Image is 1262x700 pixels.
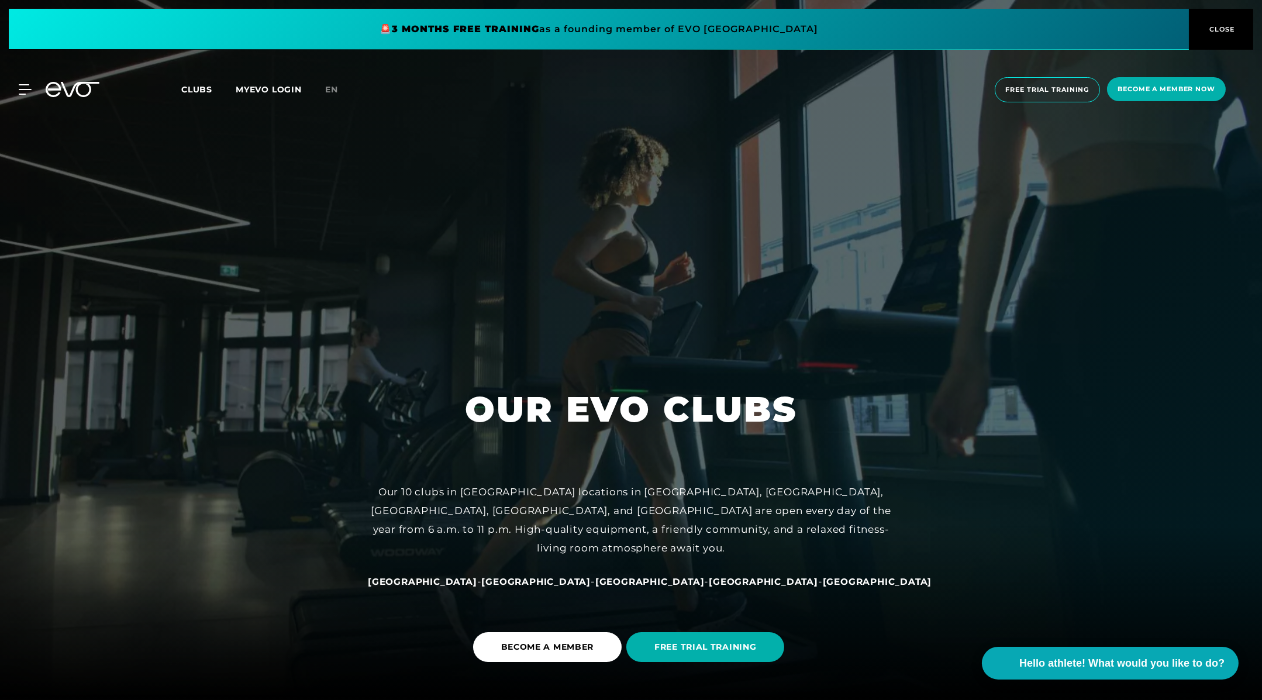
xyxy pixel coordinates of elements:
[236,84,302,95] a: MYEVO LOGIN
[181,84,212,95] font: Clubs
[823,575,932,587] a: [GEOGRAPHIC_DATA]
[481,576,591,587] font: [GEOGRAPHIC_DATA]
[654,642,756,652] font: FREE TRIAL TRAINING
[823,576,932,587] font: [GEOGRAPHIC_DATA]
[709,575,818,587] a: [GEOGRAPHIC_DATA]
[1118,85,1215,93] font: Become a member now
[1019,657,1225,669] font: Hello athlete! What would you like to do?
[465,388,797,430] font: OUR EVO CLUBS
[181,84,236,95] a: Clubs
[595,575,705,587] a: [GEOGRAPHIC_DATA]
[1189,9,1253,50] button: CLOSE
[325,83,352,96] a: en
[473,623,627,671] a: BECOME A MEMBER
[325,84,338,95] font: en
[1210,25,1236,33] font: CLOSE
[595,576,705,587] font: [GEOGRAPHIC_DATA]
[704,575,709,587] font: -
[368,576,477,587] font: [GEOGRAPHIC_DATA]
[1006,85,1089,94] font: Free trial training
[501,642,594,652] font: BECOME A MEMBER
[818,575,823,587] font: -
[709,576,818,587] font: [GEOGRAPHIC_DATA]
[991,77,1104,102] a: Free trial training
[368,575,477,587] a: [GEOGRAPHIC_DATA]
[982,647,1239,680] button: Hello athlete! What would you like to do?
[371,486,891,554] font: Our 10 clubs in [GEOGRAPHIC_DATA] locations in [GEOGRAPHIC_DATA], [GEOGRAPHIC_DATA], [GEOGRAPHIC_...
[591,575,595,587] font: -
[1104,77,1229,102] a: Become a member now
[481,575,591,587] a: [GEOGRAPHIC_DATA]
[477,575,482,587] font: -
[626,623,789,671] a: FREE TRIAL TRAINING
